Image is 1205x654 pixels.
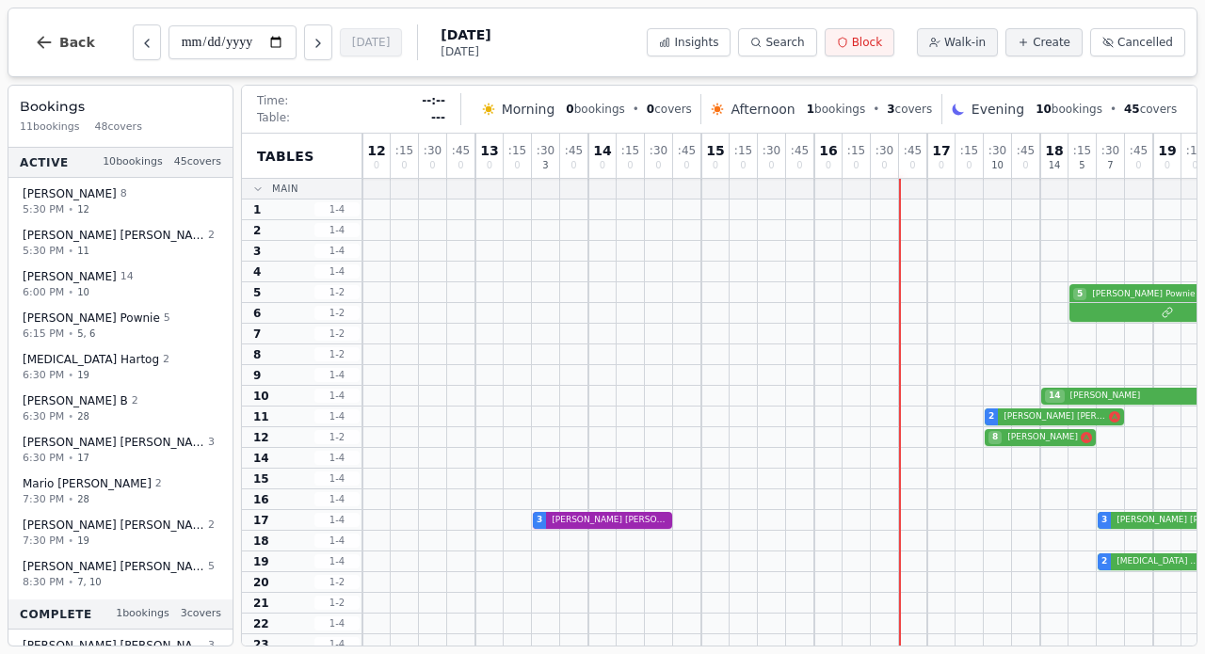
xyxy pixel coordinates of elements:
span: 0 [796,161,802,170]
span: 2 [208,518,215,534]
button: [PERSON_NAME] 146:00 PM•10 [12,263,229,307]
span: 12 [77,202,89,216]
span: • [68,327,73,341]
span: 1 - 2 [314,430,360,444]
span: 45 [1124,103,1140,116]
span: 8:30 PM [23,574,64,590]
span: 3 [887,103,894,116]
span: 28 [77,409,89,423]
span: : 45 [791,145,809,156]
span: : 45 [1017,145,1035,156]
span: 0 [655,161,661,170]
span: 11 [77,244,89,258]
span: 10 [991,161,1004,170]
span: [PERSON_NAME] [1004,431,1079,444]
button: Create [1005,28,1083,56]
span: [PERSON_NAME] [PERSON_NAME] [23,435,204,450]
span: 5 [253,285,261,300]
span: 20 [253,575,269,590]
span: [MEDICAL_DATA] Hartog [23,352,159,367]
span: : 45 [565,145,583,156]
span: 14 [253,451,269,466]
button: [DATE] [340,28,403,56]
span: Tables [257,147,314,166]
span: 1 - 4 [314,616,360,630]
span: 19 [77,368,89,382]
span: 6:00 PM [23,284,64,300]
span: 1 - 2 [314,306,360,320]
span: Morning [502,100,555,119]
span: [PERSON_NAME] [23,269,117,284]
span: 0 [966,161,972,170]
span: 0 [853,161,859,170]
button: Search [738,28,816,56]
span: Search [765,35,804,50]
span: 6:15 PM [23,326,64,342]
span: 7:30 PM [23,491,64,507]
button: Insights [647,28,731,56]
span: : 30 [988,145,1006,156]
span: 17 [253,513,269,528]
span: 21 [253,596,269,611]
span: 5 [1073,288,1086,301]
button: [PERSON_NAME] [PERSON_NAME]36:30 PM•17 [12,428,229,472]
span: Cancelled [1117,35,1173,50]
span: 16 [819,144,837,157]
span: 0 [566,103,573,116]
span: 1 - 4 [314,223,360,237]
span: 0 [939,161,944,170]
button: Cancelled [1090,28,1185,56]
span: 0 [570,161,576,170]
span: 5 [208,559,215,575]
span: 15 [253,471,269,487]
span: 1 - 4 [314,513,360,527]
button: Next day [304,24,332,60]
span: --:-- [422,93,445,108]
span: 8 [988,431,1002,444]
span: 14 [1045,390,1065,403]
button: Previous day [133,24,161,60]
button: [PERSON_NAME] B26:30 PM•28 [12,387,229,431]
span: : 15 [395,145,413,156]
span: 1 - 2 [314,327,360,341]
span: 45 covers [174,154,221,170]
span: 1 - 4 [314,202,360,216]
span: : 15 [621,145,639,156]
span: : 30 [424,145,442,156]
span: 2 [1101,555,1107,568]
span: 1 - 4 [314,637,360,651]
span: 1 - 4 [314,451,360,465]
span: : 45 [678,145,696,156]
span: bookings [807,102,865,117]
span: 0 [683,161,689,170]
span: 4 [253,264,261,279]
span: 13 [480,144,498,157]
span: 0 [826,161,831,170]
button: [PERSON_NAME] Pownie56:15 PM•5, 6 [12,304,229,348]
span: 0 [768,161,774,170]
span: : 45 [452,145,470,156]
span: 0 [600,161,605,170]
span: 0 [881,161,887,170]
span: [MEDICAL_DATA] Hartog [1113,555,1205,568]
span: 3 [253,244,261,259]
span: 2 [132,393,138,409]
span: 3 [1101,514,1107,527]
span: : 15 [1186,145,1204,156]
span: 1 - 4 [314,492,360,506]
span: 19 [1158,144,1176,157]
span: : 30 [1101,145,1119,156]
span: 1 - 4 [314,389,360,403]
span: [PERSON_NAME] Pownie [23,311,160,326]
span: 3 [208,435,215,451]
span: [PERSON_NAME] [PERSON_NAME] [23,638,204,653]
span: : 45 [1130,145,1148,156]
span: 6:30 PM [23,450,64,466]
span: Active [20,154,69,169]
span: 0 [627,161,633,170]
span: [DATE] [441,25,490,44]
span: 10 [1036,103,1052,116]
span: 28 [77,492,89,506]
button: [MEDICAL_DATA] Hartog26:30 PM•19 [12,345,229,390]
span: [PERSON_NAME] [PERSON_NAME] [548,514,668,527]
